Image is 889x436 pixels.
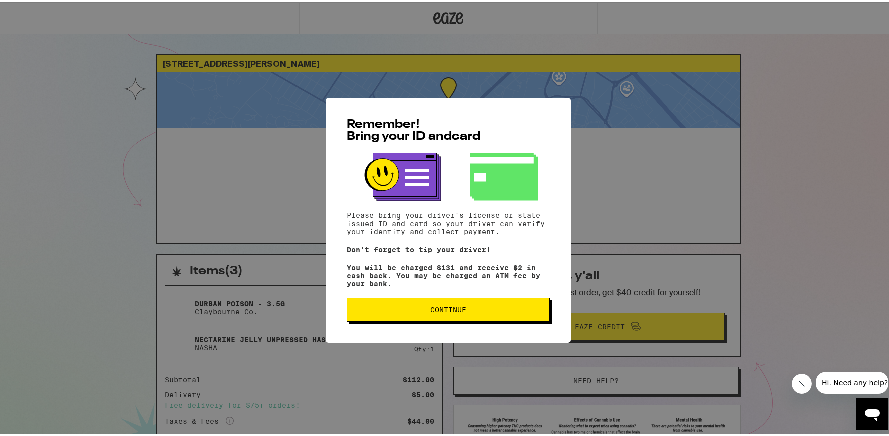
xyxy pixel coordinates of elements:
[816,370,888,392] iframe: Message from company
[430,304,466,311] span: Continue
[347,262,550,286] p: You will be charged $131 and receive $2 in cash back. You may be charged an ATM fee by your bank.
[856,396,888,428] iframe: Button to launch messaging window
[347,244,550,252] p: Don't forget to tip your driver!
[347,209,550,234] p: Please bring your driver's license or state issued ID and card so your driver can verify your ide...
[347,117,480,141] span: Remember! Bring your ID and card
[792,372,812,392] iframe: Close message
[347,296,550,320] button: Continue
